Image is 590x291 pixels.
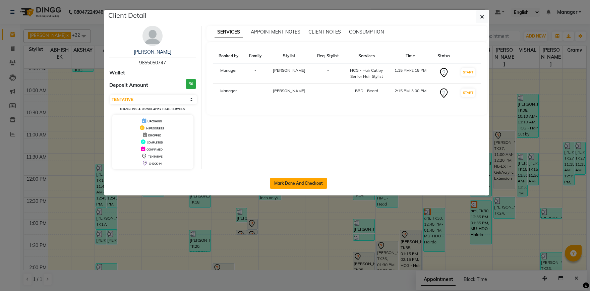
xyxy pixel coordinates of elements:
th: Booked by [213,49,244,63]
span: IN PROGRESS [146,127,164,130]
span: [PERSON_NAME] [273,68,305,73]
span: SERVICES [215,26,243,38]
span: APPOINTMENT NOTES [251,29,300,35]
span: 9855050747 [139,60,166,66]
span: [PERSON_NAME] [273,88,305,93]
span: CHECK-IN [149,162,162,165]
div: HCG - Hair Cut by Senior Hair Stylist [348,67,385,79]
div: BRD - Beard [348,88,385,94]
button: Mark Done And Checkout [270,178,327,189]
td: - [244,84,267,103]
td: - [244,63,267,84]
td: Manager [213,63,244,84]
button: START [461,68,475,76]
button: START [461,89,475,97]
th: Req. Stylist [311,49,344,63]
span: Wallet [109,69,125,77]
th: Services [344,49,389,63]
td: - [311,63,344,84]
span: UPCOMING [147,120,162,123]
small: Change in status will apply to all services. [120,107,185,111]
th: Status [432,49,455,63]
span: CLIENT NOTES [308,29,341,35]
td: 1:15 PM-2:15 PM [389,63,432,84]
span: CONSUMPTION [349,29,384,35]
th: Time [389,49,432,63]
td: Manager [213,84,244,103]
h3: ₹0 [186,79,196,89]
span: COMPLETED [147,141,163,144]
span: DROPPED [148,134,161,137]
span: CONFIRMED [146,148,163,151]
td: - [311,84,344,103]
span: Deposit Amount [109,81,148,89]
th: Family [244,49,267,63]
span: TENTATIVE [148,155,163,158]
img: avatar [142,26,163,46]
a: [PERSON_NAME] [134,49,171,55]
th: Stylist [267,49,311,63]
h5: Client Detail [108,10,146,20]
td: 2:15 PM-3:00 PM [389,84,432,103]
